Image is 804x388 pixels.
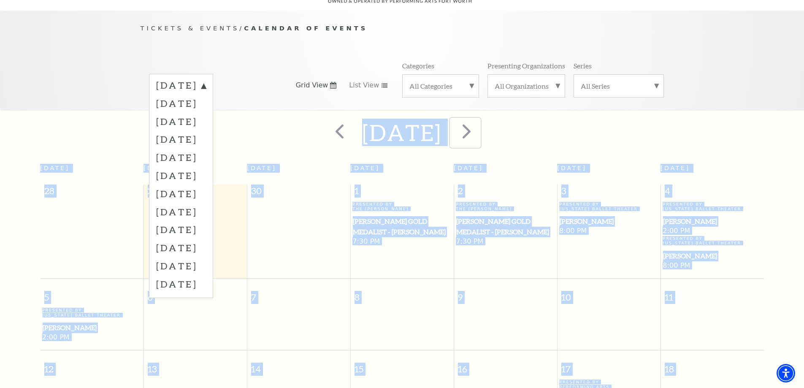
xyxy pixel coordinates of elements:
[663,236,762,246] p: Presented By [US_STATE] Ballet Theater
[40,185,143,201] span: 28
[454,165,483,171] span: [DATE]
[663,261,762,271] span: 8:00 PM
[143,165,173,171] span: [DATE]
[456,202,555,212] p: Presented By The [PERSON_NAME]
[247,165,276,171] span: [DATE]
[247,350,350,380] span: 14
[141,23,664,34] p: /
[558,350,661,380] span: 17
[661,279,764,308] span: 11
[351,350,454,380] span: 15
[663,202,762,212] p: Presented By [US_STATE] Ballet Theater
[156,257,206,275] label: [DATE]
[352,237,452,247] span: 7:30 PM
[456,216,555,237] span: [PERSON_NAME] Gold Medalist - [PERSON_NAME]
[663,251,762,261] a: Peter Pan
[156,79,206,94] label: [DATE]
[558,279,661,308] span: 10
[454,279,557,308] span: 9
[663,216,761,227] span: [PERSON_NAME]
[450,118,481,148] button: next
[454,350,557,380] span: 16
[247,279,350,308] span: 7
[40,279,143,308] span: 5
[43,323,141,333] span: [PERSON_NAME]
[296,81,328,90] span: Grid View
[495,81,558,90] label: All Organizations
[156,275,206,293] label: [DATE]
[156,148,206,166] label: [DATE]
[559,216,658,227] a: Peter Pan
[454,185,557,201] span: 2
[323,118,354,148] button: prev
[661,185,764,201] span: 4
[244,24,368,32] span: Calendar of Events
[144,279,247,308] span: 6
[559,202,658,212] p: Presented By [US_STATE] Ballet Theater
[156,166,206,185] label: [DATE]
[351,279,454,308] span: 8
[350,165,380,171] span: [DATE]
[144,350,247,380] span: 13
[574,61,592,70] p: Series
[487,61,565,70] p: Presenting Organizations
[581,81,657,90] label: All Series
[349,81,379,90] span: List View
[409,81,472,90] label: All Categories
[558,185,661,201] span: 3
[663,216,762,227] a: Peter Pan
[351,185,454,201] span: 1
[353,216,451,237] span: [PERSON_NAME] Gold Medalist - [PERSON_NAME]
[144,185,247,201] span: 29
[402,61,434,70] p: Categories
[559,227,658,236] span: 8:00 PM
[362,119,442,146] h2: [DATE]
[456,216,555,237] a: Cliburn Gold Medalist - Aristo Sham
[663,227,762,236] span: 2:00 PM
[560,216,658,227] span: [PERSON_NAME]
[661,165,690,171] span: [DATE]
[456,237,555,247] span: 7:30 PM
[156,239,206,257] label: [DATE]
[42,308,141,317] p: Presented By [US_STATE] Ballet Theater
[40,350,143,380] span: 12
[42,333,141,342] span: 2:00 PM
[352,216,452,237] a: Cliburn Gold Medalist - Aristo Sham
[663,251,761,261] span: [PERSON_NAME]
[352,202,452,212] p: Presented By The [PERSON_NAME]
[42,323,141,333] a: Peter Pan
[156,220,206,239] label: [DATE]
[141,24,240,32] span: Tickets & Events
[777,364,795,383] div: Accessibility Menu
[247,185,350,201] span: 30
[156,203,206,221] label: [DATE]
[661,350,764,380] span: 18
[557,165,587,171] span: [DATE]
[156,185,206,203] label: [DATE]
[156,130,206,148] label: [DATE]
[156,94,206,112] label: [DATE]
[156,112,206,130] label: [DATE]
[40,165,70,171] span: [DATE]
